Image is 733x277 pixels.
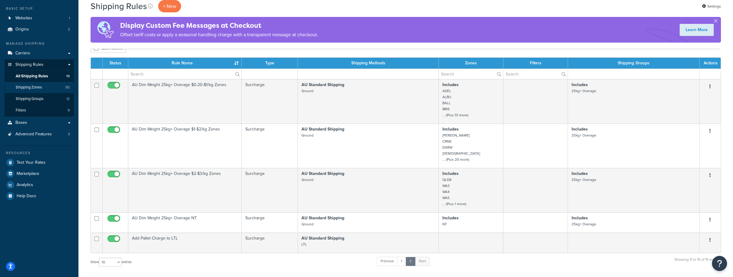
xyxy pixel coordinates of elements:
[16,108,26,113] span: Filters
[572,177,596,182] small: 25kg+ Overage
[15,132,52,137] span: Advanced Features
[5,13,74,24] a: Websites 1
[5,93,74,105] li: Shipping Groups
[242,58,298,69] th: Type
[15,27,29,32] span: Origins
[572,88,596,94] small: 25kg+ Overage
[16,96,43,101] span: Shipping Groups
[15,120,27,125] span: Boxes
[700,58,721,69] th: Actions
[5,150,74,156] div: Resources
[442,215,459,221] strong: Includes
[5,13,74,24] li: Websites
[712,256,727,271] button: Open Resource Center
[66,96,70,101] span: 12
[5,191,74,201] a: Help Docs
[128,69,241,79] input: Search
[69,16,70,21] span: 1
[5,71,74,82] li: All Shipping Rules
[128,79,242,124] td: AU Dim Weight 25kg+ Overage $0.20-$1/kg Zones
[301,88,314,94] small: Ground
[572,126,588,132] strong: Includes
[5,71,74,82] a: All Shipping Rules 15
[65,85,70,90] span: 93
[406,257,416,266] a: 2
[5,6,74,11] div: Basic Setup
[91,258,132,267] label: Show entries
[5,48,74,59] a: Carriers
[5,105,74,116] li: Filters
[301,242,307,247] small: LTL
[680,24,714,36] a: Learn More
[377,257,398,266] a: Previous
[415,257,430,266] a: Next
[442,82,459,88] strong: Includes
[128,168,242,212] td: AU Dim Weight 25kg+ Overage $2-$3/kg Zones
[5,93,74,105] a: Shipping Groups 12
[17,171,39,176] span: Marketplace
[66,74,70,79] span: 15
[442,88,468,118] small: ADEL ALBU BALL BRIS ... (Plus 51 more)
[503,58,568,69] th: Filters
[242,212,298,233] td: Surcharge
[91,0,147,12] h1: Shipping Rules
[68,132,70,137] span: 3
[301,82,344,88] strong: AU Standard Shipping
[5,24,74,35] li: Origins
[120,21,318,31] h4: Display Custom Fee Messages at Checkout
[301,221,314,227] small: Ground
[16,74,48,79] span: All Shipping Rules
[5,129,74,140] li: Advanced Features
[5,157,74,168] a: Test Your Rates
[17,182,33,188] span: Analytics
[17,160,46,165] span: Test Your Rates
[128,58,242,69] th: Rule Name : activate to sort column ascending
[242,233,298,253] td: Surcharge
[442,126,459,132] strong: Includes
[5,117,74,128] a: Boxes
[5,41,74,46] div: Manage Shipping
[68,27,70,32] span: 2
[15,62,43,67] span: Shipping Rules
[301,215,344,221] strong: AU Standard Shipping
[5,129,74,140] a: Advanced Features 3
[439,69,503,79] input: Search
[301,126,344,132] strong: AU Standard Shipping
[128,233,242,253] td: Add Pallet Charge to LTL
[301,133,314,138] small: Ground
[572,170,588,177] strong: Includes
[397,257,406,266] a: 1
[128,124,242,168] td: AU Dim Weight 25kg+ Overage $1-$2/kg Zones
[674,256,721,269] div: Showing 11 to 15 of 15 entries
[15,16,32,21] span: Websites
[702,2,721,11] a: Settings
[572,82,588,88] strong: Includes
[242,79,298,124] td: Surcharge
[572,133,596,138] small: 25kg+ Overage
[5,59,74,70] a: Shipping Rules
[91,17,120,43] img: duties-banner-06bc72dcb5fe05cb3f9472aba00be2ae8eb53ab6f0d8bb03d382ba314ac3c341.png
[442,177,466,207] small: QLD8 WA3 WA4 WA5 ... (Plus 1 more)
[572,221,596,227] small: 25kg+ Overage
[5,82,74,93] li: Shipping Zones
[301,235,344,241] strong: AU Standard Shipping
[5,179,74,190] a: Analytics
[442,133,480,162] small: [PERSON_NAME] CRNS DARW [DEMOGRAPHIC_DATA] ... (Plus 20 more)
[572,215,588,221] strong: Includes
[15,51,30,56] span: Carriers
[301,170,344,177] strong: AU Standard Shipping
[99,258,122,267] select: Showentries
[442,170,459,177] strong: Includes
[503,69,567,79] input: Search
[442,221,447,227] small: NT
[128,212,242,233] td: AU Dim Weight 25kg+ Overage NT
[301,177,314,182] small: Ground
[298,58,439,69] th: Shipping Methods
[5,168,74,179] a: Marketplace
